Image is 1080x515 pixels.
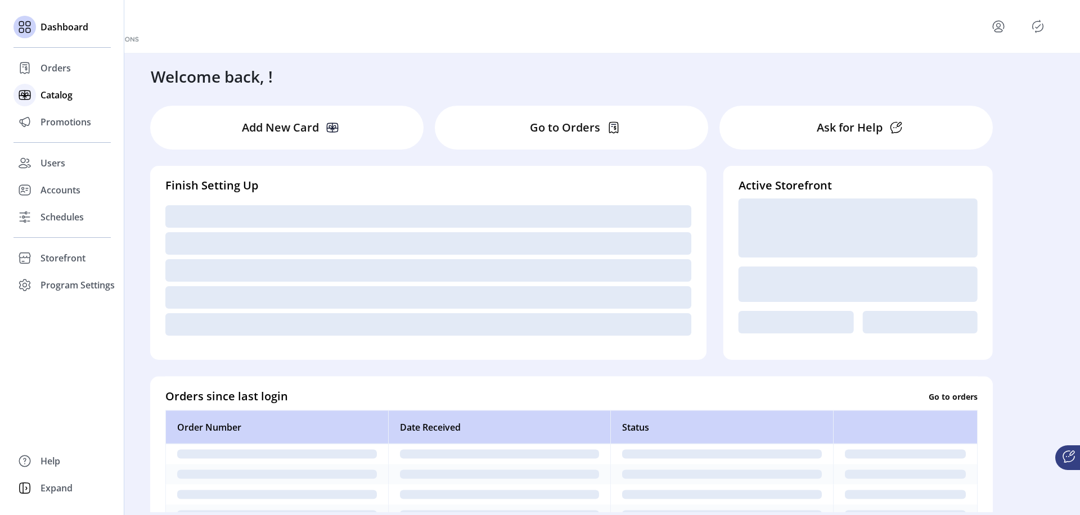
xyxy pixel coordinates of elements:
[989,17,1007,35] button: menu
[40,115,91,129] span: Promotions
[40,481,73,495] span: Expand
[40,251,85,265] span: Storefront
[40,454,60,468] span: Help
[40,278,115,292] span: Program Settings
[242,119,319,136] p: Add New Card
[151,65,273,88] h3: Welcome back, !
[1029,17,1047,35] button: Publisher Panel
[817,119,883,136] p: Ask for Help
[165,177,691,194] h4: Finish Setting Up
[40,88,73,102] span: Catalog
[530,119,600,136] p: Go to Orders
[40,61,71,75] span: Orders
[165,410,388,444] th: Order Number
[388,410,611,444] th: Date Received
[40,20,88,34] span: Dashboard
[40,183,80,197] span: Accounts
[610,410,833,444] th: Status
[739,177,978,194] h4: Active Storefront
[40,210,84,224] span: Schedules
[40,156,65,170] span: Users
[165,388,288,405] h4: Orders since last login
[929,390,978,402] p: Go to orders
